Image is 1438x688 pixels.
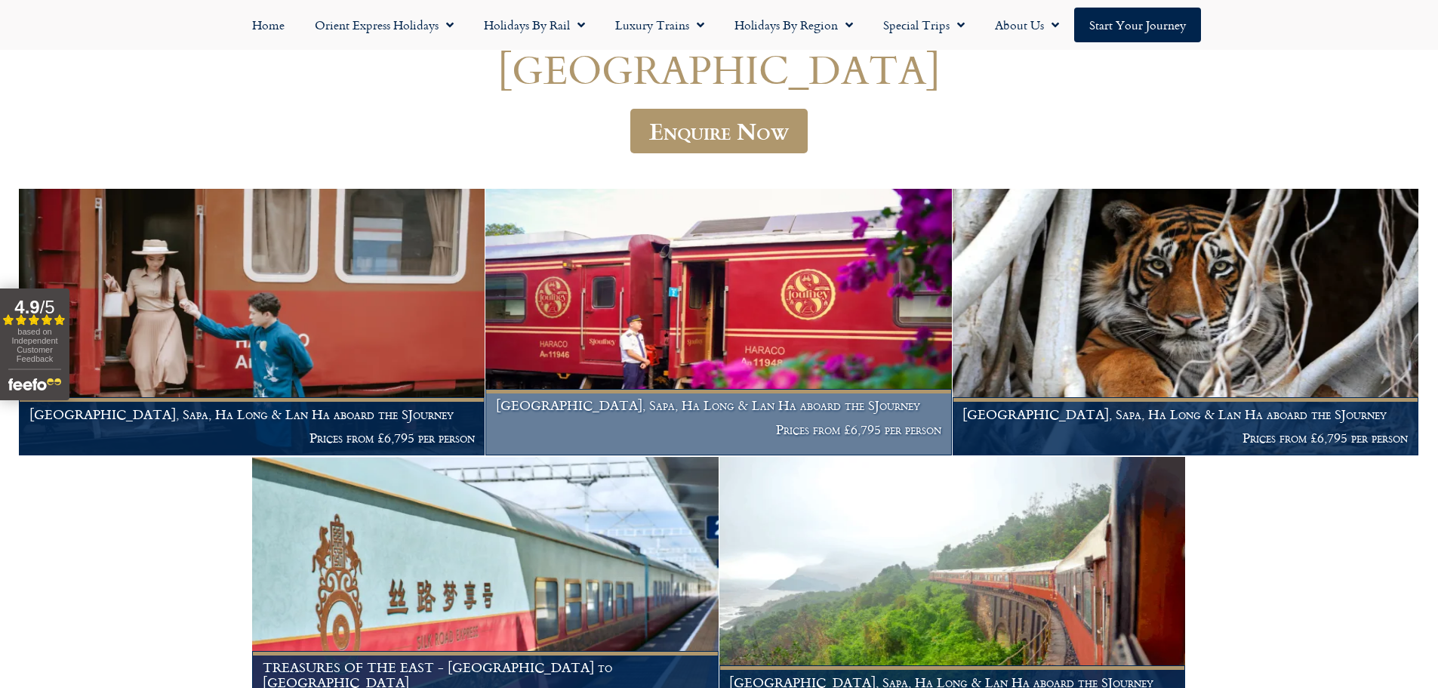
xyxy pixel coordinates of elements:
a: Special Trips [868,8,980,42]
h1: [GEOGRAPHIC_DATA] [266,47,1172,91]
h1: [GEOGRAPHIC_DATA], Sapa, Ha Long & Lan Ha aboard the SJourney [962,407,1408,422]
a: About Us [980,8,1074,42]
a: [GEOGRAPHIC_DATA], Sapa, Ha Long & Lan Ha aboard the SJourney Prices from £6,795 per person [485,189,952,456]
p: Prices from £6,795 per person [496,422,941,437]
a: Holidays by Region [719,8,868,42]
p: Prices from £6,795 per person [962,430,1408,446]
p: Prices from £6,795 per person [29,430,475,446]
a: Luxury Trains [600,8,719,42]
nav: Menu [8,8,1430,42]
a: Orient Express Holidays [300,8,469,42]
a: Home [237,8,300,42]
a: Holidays by Rail [469,8,600,42]
a: [GEOGRAPHIC_DATA], Sapa, Ha Long & Lan Ha aboard the SJourney Prices from £6,795 per person [953,189,1419,456]
a: Enquire Now [630,109,808,153]
a: [GEOGRAPHIC_DATA], Sapa, Ha Long & Lan Ha aboard the SJourney Prices from £6,795 per person [19,189,485,456]
h1: [GEOGRAPHIC_DATA], Sapa, Ha Long & Lan Ha aboard the SJourney [29,407,475,422]
h1: [GEOGRAPHIC_DATA], Sapa, Ha Long & Lan Ha aboard the SJourney [496,398,941,413]
a: Start your Journey [1074,8,1201,42]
